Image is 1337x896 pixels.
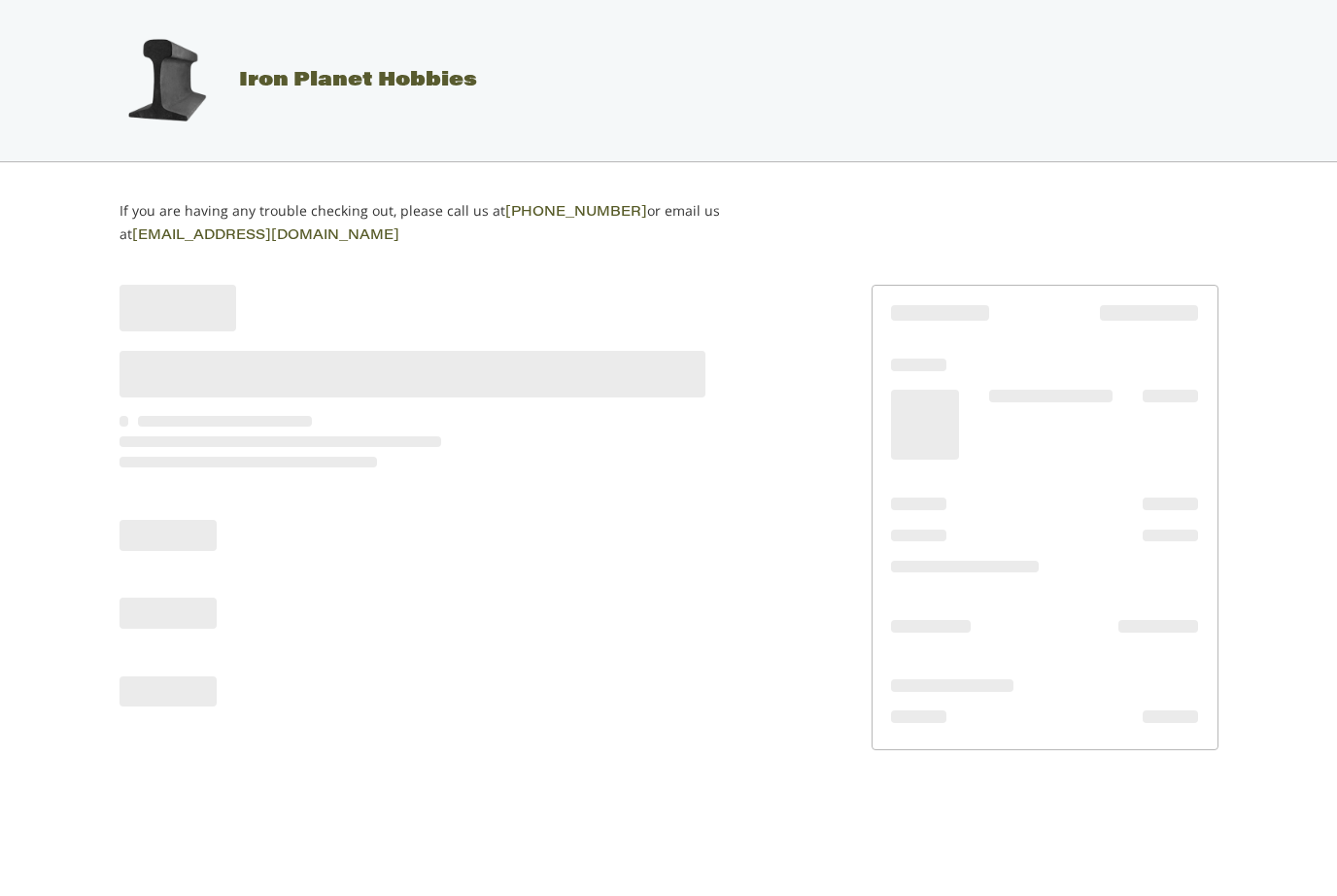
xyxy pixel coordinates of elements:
img: Iron Planet Hobbies [118,32,215,129]
span: Iron Planet Hobbies [239,71,477,90]
a: Iron Planet Hobbies [98,71,477,90]
a: [EMAIL_ADDRESS][DOMAIN_NAME] [132,229,399,243]
p: If you are having any trouble checking out, please call us at or email us at [120,200,781,247]
a: [PHONE_NUMBER] [505,206,647,220]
